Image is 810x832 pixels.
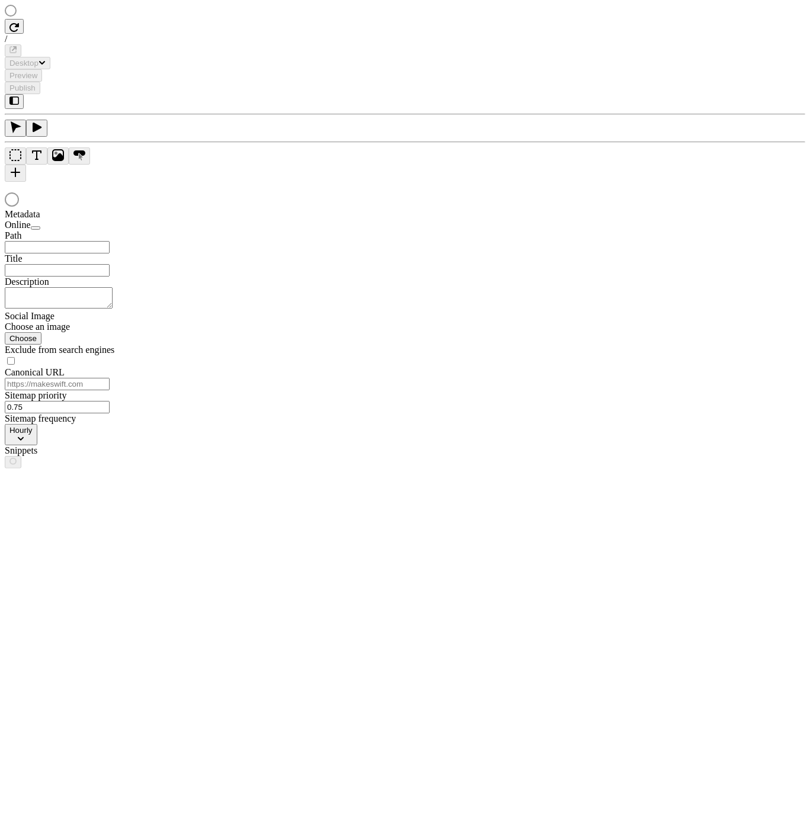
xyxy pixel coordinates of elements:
[5,34,805,44] div: /
[5,220,31,230] span: Online
[9,71,37,80] span: Preview
[47,147,69,165] button: Image
[5,332,41,345] button: Choose
[5,322,147,332] div: Choose an image
[5,390,66,400] span: Sitemap priority
[5,345,114,355] span: Exclude from search engines
[9,426,33,435] span: Hourly
[5,82,40,94] button: Publish
[5,69,42,82] button: Preview
[5,57,50,69] button: Desktop
[9,83,36,92] span: Publish
[5,445,147,456] div: Snippets
[5,209,147,220] div: Metadata
[69,147,90,165] button: Button
[9,59,39,68] span: Desktop
[5,424,37,445] button: Hourly
[5,230,21,240] span: Path
[5,277,49,287] span: Description
[5,147,26,165] button: Box
[5,253,23,264] span: Title
[5,311,55,321] span: Social Image
[5,413,76,423] span: Sitemap frequency
[26,147,47,165] button: Text
[5,378,110,390] input: https://makeswift.com
[5,367,65,377] span: Canonical URL
[9,334,37,343] span: Choose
